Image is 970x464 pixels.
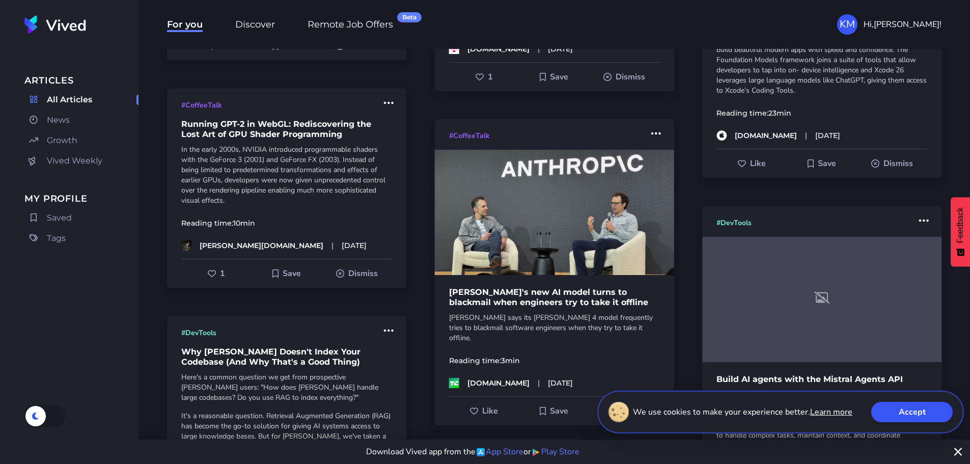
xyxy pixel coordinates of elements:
time: 10 min [233,219,255,228]
time: 3 min [501,356,520,365]
a: Learn more [810,406,852,418]
a: Remote Job OffersBeta [308,17,393,32]
button: Dismiss [857,154,927,173]
button: More actions [647,123,666,144]
p: [DOMAIN_NAME] [467,378,530,388]
span: Vived Weekly [47,155,102,167]
span: Feedback [956,207,965,243]
div: Beta [397,12,422,22]
span: Remote Job Offers [308,19,393,32]
span: # DevTools [181,328,216,338]
p: Reading time: [702,108,941,118]
time: [DATE] [815,130,840,141]
p: Reading time: [167,218,406,228]
button: More actions [379,93,398,113]
p: [DOMAIN_NAME] [735,130,797,141]
a: #CoffeeTalk [449,129,490,142]
a: Growth [24,132,138,149]
div: KM [837,14,857,35]
a: Running GPT-2 in WebGL: Rediscovering the Lost Art of GPU Shader ProgrammingIn the early 2000s, N... [167,111,406,251]
a: All Articles [24,92,138,108]
button: Add to Saved For Later [787,154,857,173]
span: | [538,378,540,388]
time: [DATE] [342,240,367,251]
a: News [24,112,138,128]
a: For you [167,17,203,32]
a: Tags [24,230,138,247]
p: Access to the on-device Apple Intelligence model, large language model integration in Xcode, and ... [716,14,927,96]
span: Discover [235,19,275,32]
a: #CoffeeTalk [181,99,222,111]
span: | [805,130,807,141]
span: Growth [47,134,77,147]
span: Saved [47,212,72,224]
button: Add to Saved For Later [519,402,590,420]
button: Like [716,154,787,173]
button: Like [181,37,252,55]
h1: Build AI agents with the Mistral Agents API [702,374,941,385]
button: Dismiss [589,402,659,420]
span: News [47,114,70,126]
button: KMHi,[PERSON_NAME]! [837,14,941,35]
button: Add to Saved For Later [519,68,590,86]
p: The Agents API complements our Chat Completion API by offering a dedicated framework that simplif... [716,390,927,461]
button: Add to Saved For Later [252,37,322,55]
a: Vived Weekly [24,153,138,169]
h1: Why [PERSON_NAME] Doesn't Index Your Codebase (And Why That's a Good Thing) [167,347,406,367]
button: Feedback - Show survey [951,197,970,266]
span: | [331,240,334,251]
span: For you [167,19,203,32]
button: Dismiss [322,264,392,283]
a: #DevTools [181,326,216,339]
span: # DevTools [716,218,752,228]
button: More actions [914,210,933,231]
button: Dismiss [589,68,659,86]
p: In the early 2000s, NVIDIA introduced programmable shaders with the GeForce 3 (2001) and GeForce ... [181,145,392,206]
a: #DevTools [716,216,752,229]
a: App Store [476,446,523,458]
div: We use cookies to make your experience better. [597,391,964,433]
span: # CoffeeTalk [449,131,490,141]
time: 23 min [768,108,791,118]
img: Vived [24,15,86,34]
p: Reading time: [435,356,674,366]
span: My Profile [24,192,138,206]
p: [PERSON_NAME][DOMAIN_NAME] [200,240,323,251]
button: Accept [871,402,953,422]
button: Like [449,68,519,86]
p: Here's a common question we get from prospective [PERSON_NAME] users: "How does [PERSON_NAME] han... [181,372,392,403]
a: Saved [24,210,138,226]
button: Like [449,402,519,420]
button: More actions [379,320,398,341]
button: Like [181,264,252,283]
span: | [538,44,540,54]
button: Add to Saved For Later [252,264,322,283]
h1: [PERSON_NAME]'s new AI model turns to blackmail when engineers try to take it offline [435,287,674,308]
span: Articles [24,73,138,88]
span: Tags [47,232,66,244]
span: # CoffeeTalk [181,100,222,110]
time: [DATE] [548,378,573,388]
span: All Articles [47,94,92,106]
span: Hi, [PERSON_NAME] ! [864,18,941,31]
a: [PERSON_NAME]'s new AI model turns to blackmail when engineers try to take it offline[PERSON_NAME... [435,142,674,388]
p: [DOMAIN_NAME] [467,44,530,54]
time: [DATE] [548,44,573,54]
a: Discover [235,17,275,32]
h1: Running GPT-2 in WebGL: Rediscovering the Lost Art of GPU Shader Programming [167,119,406,140]
p: [PERSON_NAME] says its [PERSON_NAME] 4 model frequently tries to blackmail software engineers whe... [449,313,660,343]
a: Play Store [531,446,579,458]
button: Dismiss [322,37,392,55]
